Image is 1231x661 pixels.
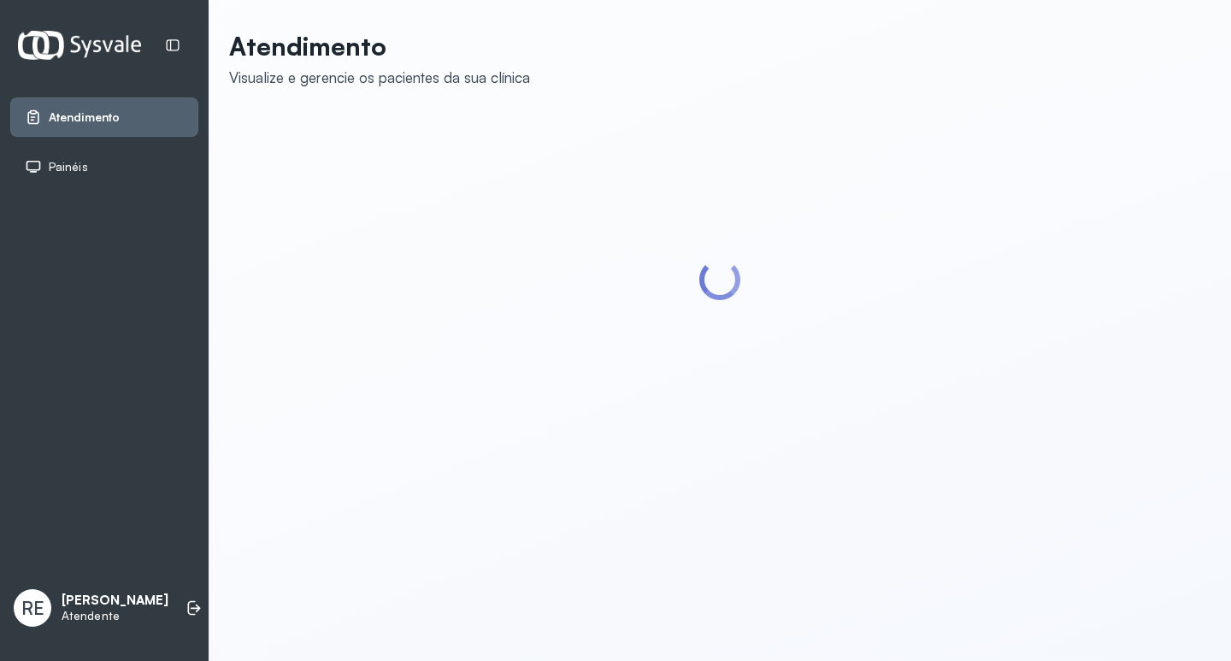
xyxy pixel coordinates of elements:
a: Atendimento [25,109,184,126]
span: Atendimento [49,110,120,125]
p: Atendimento [229,31,530,62]
p: [PERSON_NAME] [62,593,168,609]
div: Visualize e gerencie os pacientes da sua clínica [229,68,530,86]
span: Painéis [49,160,88,174]
img: Logotipo do estabelecimento [18,31,141,59]
p: Atendente [62,609,168,623]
